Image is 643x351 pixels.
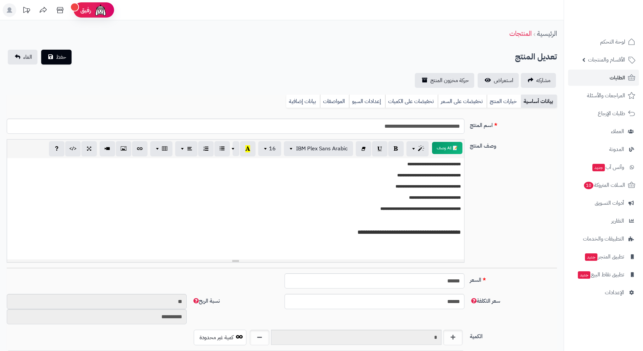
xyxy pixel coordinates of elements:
[584,182,593,189] span: 10
[467,330,560,341] label: الكمية
[41,50,72,65] button: حفظ
[80,6,91,14] span: رفيق
[600,37,625,47] span: لوحة التحكم
[587,91,625,100] span: المراجعات والأسئلة
[568,195,639,211] a: أدوات التسويق
[494,76,513,84] span: استعراض
[284,141,353,156] button: IBM Plex Sans Arabic
[18,3,35,19] a: تحديثات المنصة
[487,95,521,108] a: خيارات المنتج
[415,73,474,88] a: حركة مخزون المنتج
[568,70,639,86] a: الطلبات
[584,252,624,261] span: تطبيق المتجر
[385,95,438,108] a: تخفيضات على الكميات
[609,145,624,154] span: المدونة
[470,297,500,305] span: سعر التكلفة
[568,249,639,265] a: تطبيق المتجرجديد
[94,3,107,17] img: ai-face.png
[438,95,487,108] a: تخفيضات على السعر
[568,231,639,247] a: التطبيقات والخدمات
[592,162,624,172] span: وآتس آب
[515,50,557,64] h2: تعديل المنتج
[430,76,469,84] span: حركة مخزون المنتج
[521,95,557,108] a: بيانات أساسية
[568,267,639,283] a: تطبيق نقاط البيعجديد
[577,270,624,279] span: تطبيق نقاط البيع
[568,141,639,157] a: المدونة
[320,95,349,108] a: المواصفات
[8,50,37,65] a: الغاء
[568,123,639,140] a: العملاء
[568,105,639,122] a: طلبات الإرجاع
[568,213,639,229] a: التقارير
[258,141,281,156] button: 16
[611,127,624,136] span: العملاء
[296,145,348,153] span: IBM Plex Sans Arabic
[578,271,590,279] span: جديد
[568,159,639,175] a: وآتس آبجديد
[605,288,624,297] span: الإعدادات
[611,216,624,226] span: التقارير
[536,76,551,84] span: مشاركه
[467,273,560,284] label: السعر
[432,142,462,154] button: 📝 AI وصف
[597,5,637,19] img: logo-2.png
[568,87,639,104] a: المراجعات والأسئلة
[568,34,639,50] a: لوحة التحكم
[509,28,532,39] a: المنتجات
[56,53,66,61] span: حفظ
[568,284,639,301] a: الإعدادات
[521,73,556,88] a: مشاركه
[286,95,320,108] a: بيانات إضافية
[568,177,639,193] a: السلات المتروكة10
[23,53,32,61] span: الغاء
[583,180,625,190] span: السلات المتروكة
[192,297,220,305] span: نسبة الربح
[467,119,560,129] label: اسم المنتج
[467,139,560,150] label: وصف المنتج
[537,28,557,39] a: الرئيسية
[585,253,597,261] span: جديد
[588,55,625,65] span: الأقسام والمنتجات
[269,145,276,153] span: 16
[349,95,385,108] a: إعدادات السيو
[592,164,605,171] span: جديد
[610,73,625,82] span: الطلبات
[478,73,519,88] a: استعراض
[583,234,624,244] span: التطبيقات والخدمات
[598,109,625,118] span: طلبات الإرجاع
[595,198,624,208] span: أدوات التسويق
